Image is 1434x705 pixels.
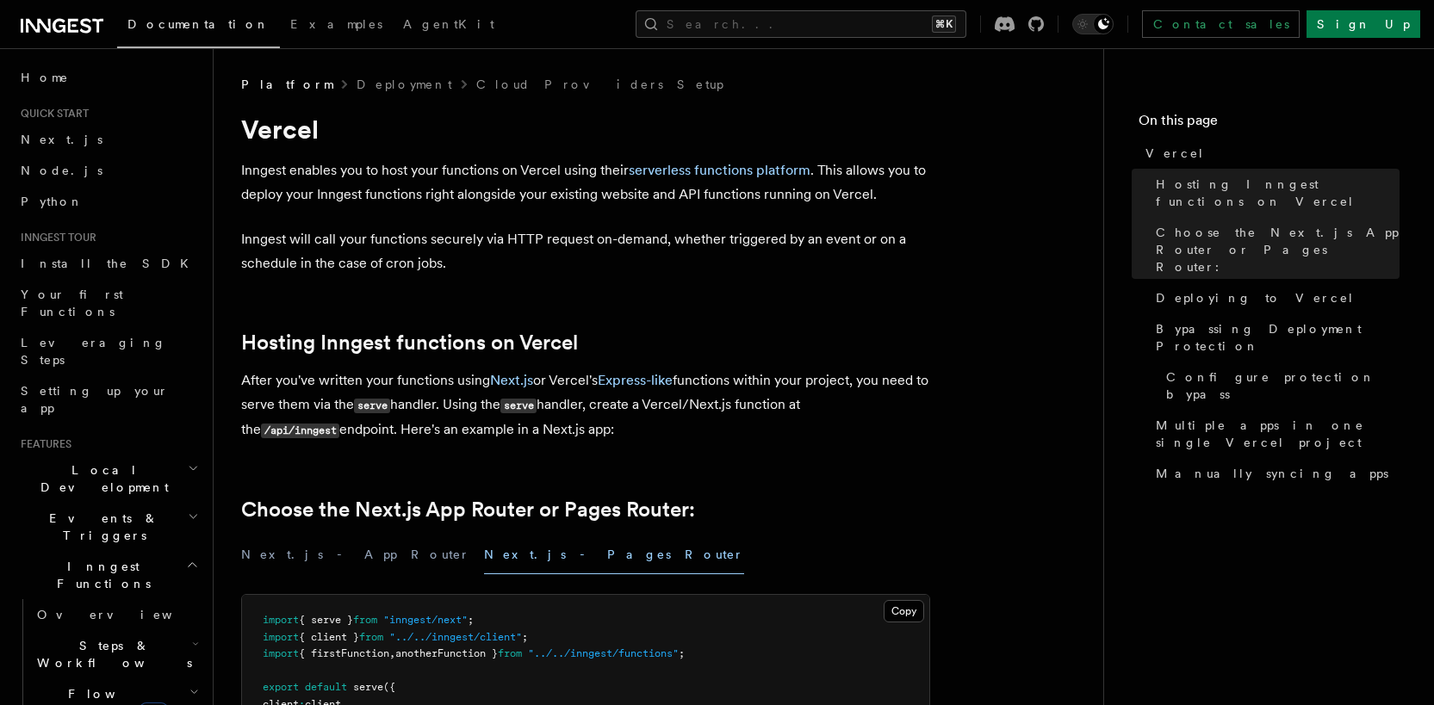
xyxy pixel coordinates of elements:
[21,195,84,208] span: Python
[679,647,685,659] span: ;
[14,327,202,375] a: Leveraging Steps
[1149,169,1400,217] a: Hosting Inngest functions on Vercel
[528,647,679,659] span: "../../inngest/functions"
[14,107,89,121] span: Quick start
[1156,320,1400,355] span: Bypassing Deployment Protection
[14,437,71,451] span: Features
[403,17,494,31] span: AgentKit
[395,647,498,659] span: anotherFunction }
[383,681,395,693] span: ({
[1156,465,1388,482] span: Manually syncing apps
[241,331,578,355] a: Hosting Inngest functions on Vercel
[1139,110,1400,138] h4: On this page
[383,614,468,626] span: "inngest/next"
[21,69,69,86] span: Home
[21,384,169,415] span: Setting up your app
[1149,282,1400,313] a: Deploying to Vercel
[290,17,382,31] span: Examples
[14,248,202,279] a: Install the SDK
[14,186,202,217] a: Python
[1156,289,1355,306] span: Deploying to Vercel
[1149,458,1400,489] a: Manually syncing apps
[1156,417,1400,451] span: Multiple apps in one single Vercel project
[14,231,96,244] span: Inngest tour
[1156,224,1400,275] span: Choose the Next.js App Router or Pages Router:
[1149,313,1400,362] a: Bypassing Deployment Protection
[280,5,393,46] a: Examples
[1072,14,1114,34] button: Toggle dark mode
[241,114,930,145] h1: Vercel
[476,76,723,93] a: Cloud Providers Setup
[14,155,202,186] a: Node.js
[1149,217,1400,282] a: Choose the Next.js App Router or Pages Router:
[353,614,377,626] span: from
[14,558,186,592] span: Inngest Functions
[359,631,383,643] span: from
[14,461,188,496] span: Local Development
[21,133,102,146] span: Next.js
[389,647,395,659] span: ,
[14,279,202,327] a: Your first Functions
[1159,362,1400,410] a: Configure protection bypass
[1166,368,1400,403] span: Configure protection bypass
[21,336,166,367] span: Leveraging Steps
[484,535,744,574] button: Next.js - Pages Router
[241,368,930,442] p: After you've written your functions using or Vercel's functions within your project, you need to ...
[1139,138,1400,169] a: Vercel
[522,631,528,643] span: ;
[468,614,474,626] span: ;
[21,164,102,177] span: Node.js
[21,257,199,270] span: Install the SDK
[490,372,533,388] a: Next.js
[393,5,505,46] a: AgentKit
[932,15,956,33] kbd: ⌘K
[14,375,202,424] a: Setting up your app
[357,76,452,93] a: Deployment
[14,510,188,544] span: Events & Triggers
[636,10,966,38] button: Search...⌘K
[1145,145,1205,162] span: Vercel
[354,399,390,413] code: serve
[14,551,202,599] button: Inngest Functions
[117,5,280,48] a: Documentation
[241,535,470,574] button: Next.js - App Router
[14,124,202,155] a: Next.js
[884,600,924,622] button: Copy
[389,631,522,643] span: "../../inngest/client"
[37,608,214,622] span: Overview
[241,498,695,522] a: Choose the Next.js App Router or Pages Router:
[241,227,930,275] p: Inngest will call your functions securely via HTTP request on-demand, whether triggered by an eve...
[263,647,299,659] span: import
[14,455,202,503] button: Local Development
[21,288,123,318] span: Your first Functions
[629,162,810,178] a: serverless functions platform
[299,631,359,643] span: { client }
[500,399,537,413] code: serve
[30,599,202,630] a: Overview
[241,76,332,93] span: Platform
[14,62,202,93] a: Home
[305,681,347,693] span: default
[598,372,673,388] a: Express-like
[1307,10,1420,38] a: Sign Up
[1142,10,1300,38] a: Contact sales
[299,647,389,659] span: { firstFunction
[261,424,339,438] code: /api/inngest
[353,681,383,693] span: serve
[1156,176,1400,210] span: Hosting Inngest functions on Vercel
[30,637,192,671] span: Steps & Workflows
[263,614,299,626] span: import
[263,631,299,643] span: import
[30,630,202,678] button: Steps & Workflows
[299,614,353,626] span: { serve }
[127,17,270,31] span: Documentation
[14,503,202,551] button: Events & Triggers
[498,647,522,659] span: from
[1149,410,1400,458] a: Multiple apps in one single Vercel project
[241,158,930,207] p: Inngest enables you to host your functions on Vercel using their . This allows you to deploy your...
[263,681,299,693] span: export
